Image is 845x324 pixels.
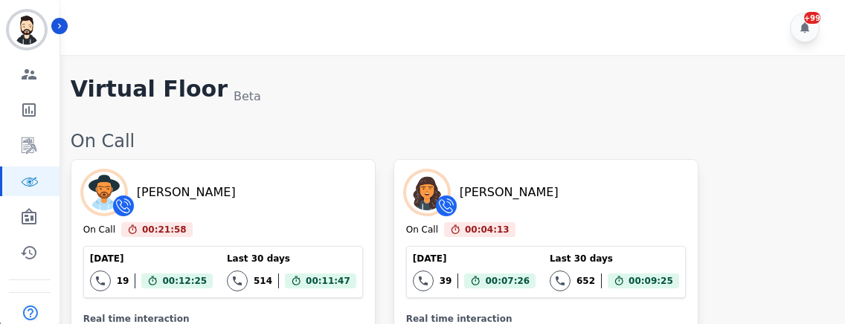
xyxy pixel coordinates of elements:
div: On Call [71,129,830,153]
div: [PERSON_NAME] [137,184,236,201]
div: 39 [440,275,452,287]
div: Last 30 days [227,253,356,265]
div: [DATE] [413,253,536,265]
span: 00:12:25 [162,273,207,288]
span: 00:11:47 [306,273,350,288]
span: 00:09:25 [629,273,673,288]
div: On Call [406,224,438,237]
div: 652 [576,275,595,287]
span: 00:21:58 [142,222,187,237]
h1: Virtual Floor [71,76,228,106]
img: Bordered avatar [9,12,45,48]
div: Beta [234,88,261,106]
div: 19 [117,275,129,287]
div: 514 [254,275,272,287]
span: 00:07:26 [485,273,530,288]
span: 00:04:13 [465,222,510,237]
div: On Call [83,224,115,237]
div: [DATE] [90,253,213,265]
div: Last 30 days [550,253,679,265]
div: +99 [804,12,820,24]
div: [PERSON_NAME] [460,184,559,201]
img: Avatar [83,172,125,213]
img: Avatar [406,172,448,213]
